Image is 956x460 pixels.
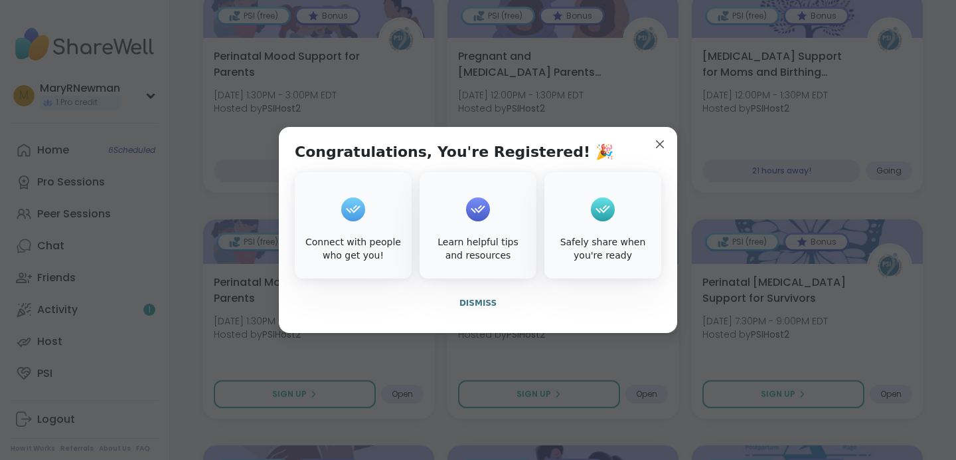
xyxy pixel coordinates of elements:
[295,143,613,162] h1: Congratulations, You're Registered! 🎉
[297,236,409,262] div: Connect with people who get you!
[547,236,659,262] div: Safely share when you're ready
[422,236,534,262] div: Learn helpful tips and resources
[295,289,661,317] button: Dismiss
[459,298,497,308] span: Dismiss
